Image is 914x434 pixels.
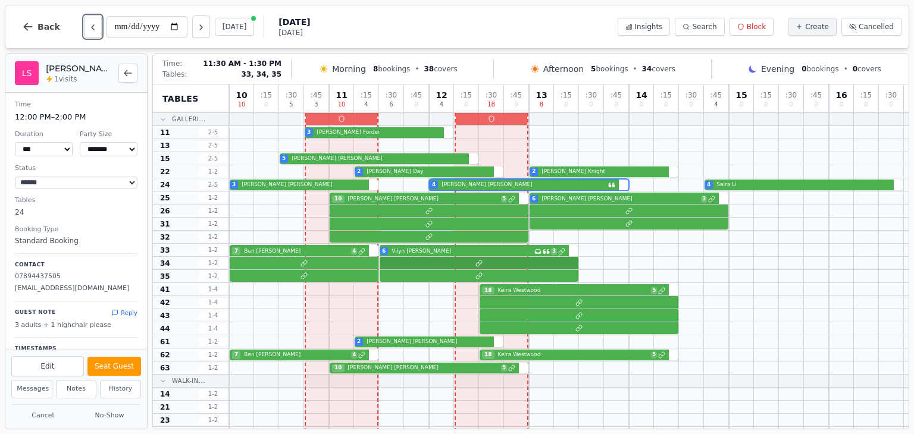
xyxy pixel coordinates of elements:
[853,65,857,73] span: 0
[15,225,137,235] dt: Booking Type
[15,207,137,218] dd: 24
[80,130,137,140] dt: Party Size
[160,167,170,177] span: 22
[54,74,77,84] span: 1 visits
[675,18,724,36] button: Search
[199,363,227,372] span: 1 - 2
[361,92,372,99] span: : 15
[160,154,170,163] span: 15
[589,102,593,108] span: 0
[539,195,700,203] span: [PERSON_NAME] [PERSON_NAME]
[239,181,365,189] span: [PERSON_NAME] [PERSON_NAME]
[160,272,170,281] span: 35
[496,287,650,295] span: Keira Westwood
[551,248,557,255] span: 3
[764,102,768,108] span: 0
[608,181,615,188] svg: Customer message
[160,389,170,399] span: 14
[864,102,868,108] span: 0
[432,181,436,189] span: 4
[199,416,227,424] span: 1 - 2
[278,28,310,37] span: [DATE]
[651,351,657,358] span: 5
[289,155,465,163] span: [PERSON_NAME] [PERSON_NAME]
[199,298,227,307] span: 1 - 4
[611,92,622,99] span: : 45
[160,416,170,425] span: 23
[11,408,74,423] button: Cancel
[651,287,657,294] span: 5
[591,65,596,73] span: 5
[439,181,607,189] span: [PERSON_NAME] [PERSON_NAME]
[232,181,236,189] span: 3
[543,248,550,255] svg: Customer message
[199,141,227,150] span: 2 - 5
[424,64,457,74] span: covers
[199,337,227,346] span: 1 - 2
[15,100,137,110] dt: Time
[15,61,39,85] div: LS
[199,232,227,241] span: 1 - 2
[802,64,838,74] span: bookings
[730,18,774,36] button: Block
[859,22,894,32] span: Cancelled
[111,309,137,317] button: Reply
[160,219,170,229] span: 31
[618,18,671,36] button: Insights
[642,64,675,74] span: covers
[160,285,170,294] span: 41
[689,102,693,108] span: 0
[242,247,350,256] span: Ben [PERSON_NAME]
[640,102,643,108] span: 0
[332,364,345,372] span: 10
[160,324,170,334] span: 44
[314,128,440,137] span: [PERSON_NAME] Forder
[415,64,419,74] span: •
[540,102,543,108] span: 8
[844,64,848,74] span: •
[642,65,652,73] span: 34
[100,380,141,398] button: History
[314,102,318,108] span: 3
[536,91,547,99] span: 13
[382,247,386,256] span: 6
[486,92,497,99] span: : 30
[199,180,227,189] span: 2 - 5
[539,168,665,176] span: [PERSON_NAME] Knight
[199,246,227,254] span: 1 - 2
[346,195,500,203] span: [PERSON_NAME] [PERSON_NAME]
[160,128,170,137] span: 11
[389,102,393,108] span: 6
[714,181,890,189] span: Saira Li
[482,287,494,295] span: 18
[810,92,822,99] span: : 45
[199,128,227,137] span: 2 - 5
[84,15,102,38] button: Previous day
[760,92,772,99] span: : 15
[242,351,350,359] span: Ben [PERSON_NAME]
[373,65,378,73] span: 8
[15,196,137,206] dt: Tables
[386,92,397,99] span: : 30
[199,324,227,333] span: 1 - 4
[414,102,418,108] span: 0
[635,22,663,32] span: Insights
[591,64,628,74] span: bookings
[802,65,806,73] span: 0
[501,196,507,203] span: 5
[199,402,227,411] span: 1 - 2
[835,91,847,99] span: 16
[747,22,766,32] span: Block
[199,219,227,228] span: 1 - 2
[160,363,170,373] span: 63
[633,64,637,74] span: •
[199,272,227,281] span: 1 - 2
[461,92,472,99] span: : 15
[192,15,210,38] button: Next day
[15,130,73,140] dt: Duration
[278,16,310,28] span: [DATE]
[15,284,137,294] p: [EMAIL_ADDRESS][DOMAIN_NAME]
[710,92,722,99] span: : 45
[37,23,60,31] span: Back
[289,102,293,108] span: 5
